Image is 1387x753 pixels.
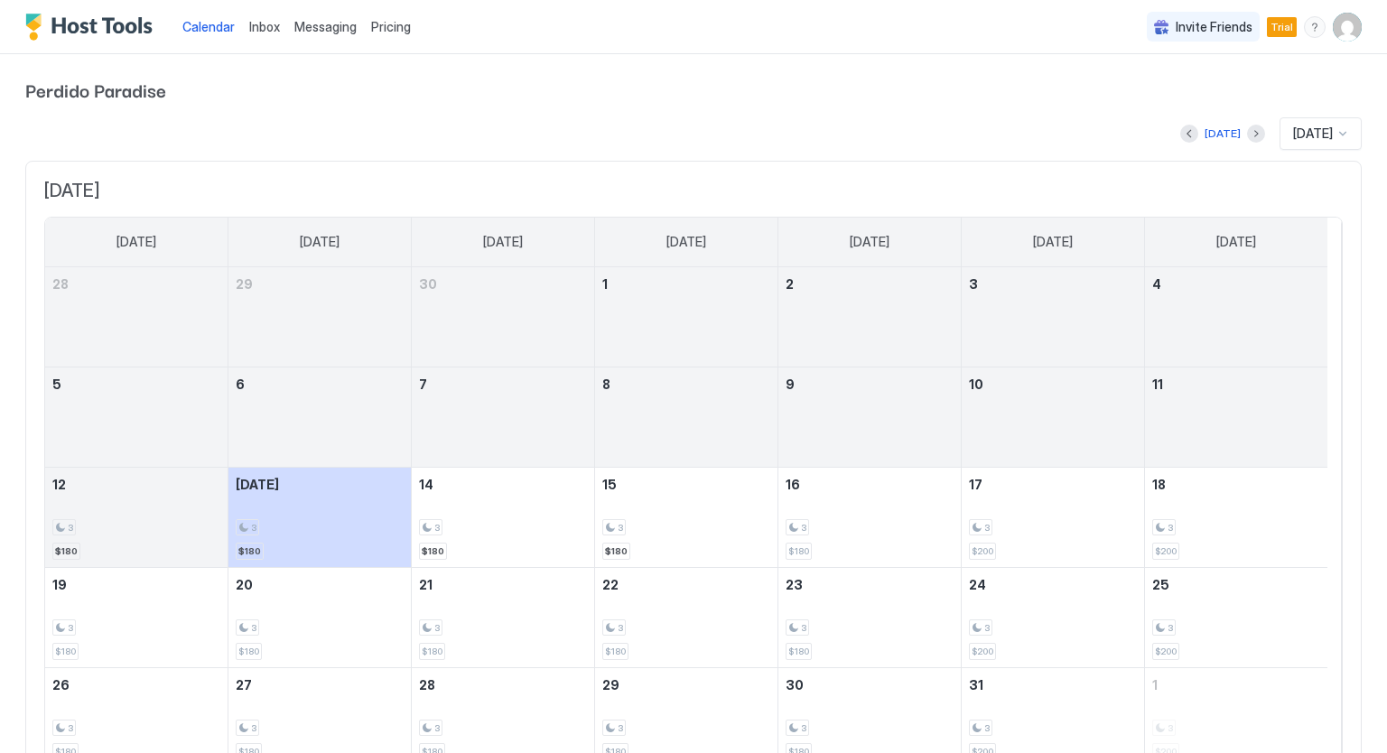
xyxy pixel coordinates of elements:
a: Inbox [249,17,280,36]
span: [DATE] [666,234,706,250]
a: October 8, 2025 [595,367,777,401]
a: October 23, 2025 [778,568,961,601]
span: 15 [602,477,617,492]
span: [DATE] [116,234,156,250]
td: October 3, 2025 [961,267,1144,367]
span: 1 [1152,677,1158,693]
span: Perdido Paradise [25,76,1362,103]
td: October 7, 2025 [412,367,595,467]
span: 6 [236,376,245,392]
td: September 30, 2025 [412,267,595,367]
td: October 20, 2025 [228,567,412,667]
span: Invite Friends [1176,19,1252,35]
span: 3 [68,522,73,534]
span: 10 [969,376,983,392]
span: [DATE] [44,180,1343,202]
a: October 28, 2025 [412,668,594,702]
span: 3 [434,722,440,734]
div: Host Tools Logo [25,14,161,41]
a: Saturday [1198,218,1274,266]
button: Next month [1247,125,1265,143]
span: 3 [251,522,256,534]
td: September 28, 2025 [45,267,228,367]
span: $200 [1155,545,1177,557]
a: October 15, 2025 [595,468,777,501]
span: 27 [236,677,252,693]
span: 31 [969,677,983,693]
span: 3 [969,276,978,292]
a: October 5, 2025 [45,367,228,401]
span: 16 [786,477,800,492]
span: 3 [984,722,990,734]
span: Inbox [249,19,280,34]
span: 9 [786,376,795,392]
a: October 20, 2025 [228,568,411,601]
span: 22 [602,577,619,592]
td: October 11, 2025 [1144,367,1327,467]
a: October 27, 2025 [228,668,411,702]
td: October 1, 2025 [595,267,778,367]
span: $180 [238,545,261,557]
a: October 6, 2025 [228,367,411,401]
span: 3 [801,622,806,634]
a: Calendar [182,17,235,36]
span: 21 [419,577,433,592]
a: October 16, 2025 [778,468,961,501]
iframe: Intercom live chat [18,692,61,735]
a: September 29, 2025 [228,267,411,301]
span: 28 [419,677,435,693]
span: 7 [419,376,427,392]
a: October 19, 2025 [45,568,228,601]
span: 23 [786,577,803,592]
a: October 25, 2025 [1145,568,1327,601]
td: October 18, 2025 [1144,467,1327,567]
td: October 25, 2025 [1144,567,1327,667]
span: 24 [969,577,986,592]
span: 3 [1168,622,1173,634]
td: October 24, 2025 [961,567,1144,667]
td: October 21, 2025 [412,567,595,667]
span: 3 [984,522,990,534]
td: October 8, 2025 [595,367,778,467]
span: 20 [236,577,253,592]
span: $180 [788,545,809,557]
span: $180 [238,646,259,657]
span: $200 [972,545,993,557]
td: October 9, 2025 [777,367,961,467]
td: October 12, 2025 [45,467,228,567]
td: October 16, 2025 [777,467,961,567]
td: October 13, 2025 [228,467,412,567]
span: 1 [602,276,608,292]
span: 18 [1152,477,1166,492]
a: October 7, 2025 [412,367,594,401]
span: 3 [618,522,623,534]
span: 3 [801,722,806,734]
a: October 1, 2025 [595,267,777,301]
span: 3 [434,522,440,534]
span: Messaging [294,19,357,34]
td: October 10, 2025 [961,367,1144,467]
td: October 17, 2025 [961,467,1144,567]
a: October 17, 2025 [962,468,1144,501]
span: 30 [419,276,437,292]
td: October 14, 2025 [412,467,595,567]
a: October 11, 2025 [1145,367,1327,401]
span: 3 [1168,522,1173,534]
a: October 9, 2025 [778,367,961,401]
span: 11 [1152,376,1163,392]
a: September 30, 2025 [412,267,594,301]
a: Thursday [832,218,908,266]
a: October 10, 2025 [962,367,1144,401]
span: [DATE] [1293,125,1333,142]
div: menu [1304,16,1326,38]
button: Previous month [1180,125,1198,143]
span: Pricing [371,19,411,35]
a: November 1, 2025 [1145,668,1327,702]
span: 2 [786,276,794,292]
span: 29 [236,276,253,292]
span: 3 [434,622,440,634]
span: 3 [618,722,623,734]
td: October 15, 2025 [595,467,778,567]
a: October 3, 2025 [962,267,1144,301]
a: October 22, 2025 [595,568,777,601]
